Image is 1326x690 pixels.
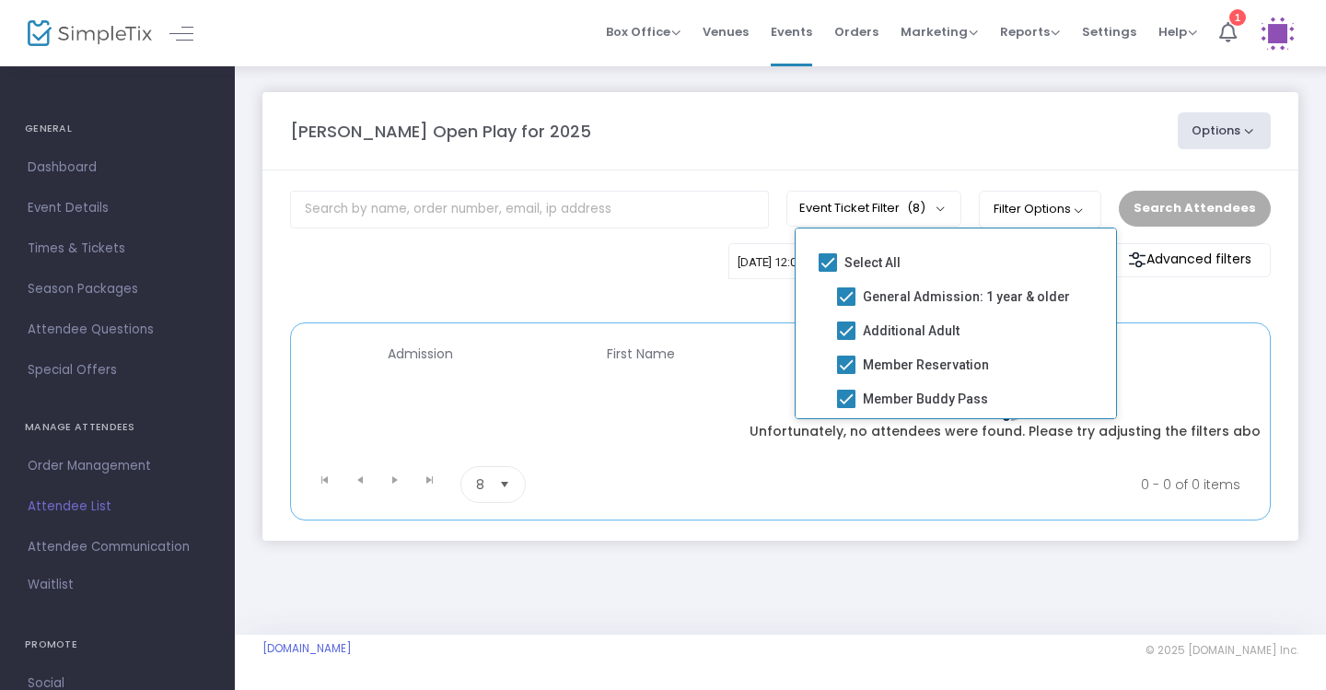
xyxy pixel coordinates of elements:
[863,286,1070,308] span: General Admission: 1 year & older
[1128,251,1146,269] img: filter
[907,201,925,216] span: (8)
[25,409,210,446] h4: MANAGE ATTENDEES
[863,354,989,376] span: Member Reservation
[28,454,207,478] span: Order Management
[1082,8,1136,55] span: Settings
[476,475,484,494] span: 8
[28,196,207,220] span: Event Details
[388,346,453,362] span: Admission
[28,495,207,519] span: Attendee List
[1109,243,1271,277] m-button: Advanced filters
[607,346,675,362] span: First Name
[300,333,1261,459] div: Data table
[979,191,1101,228] button: Filter Options
[28,277,207,301] span: Season Packages
[771,8,812,55] span: Events
[290,191,769,228] input: Search by name, order number, email, ip address
[1178,112,1272,149] button: Options
[1229,9,1246,26] div: 1
[25,111,210,147] h4: GENERAL
[1158,23,1197,41] span: Help
[28,318,207,342] span: Attendee Questions
[844,251,901,274] span: Select All
[262,641,352,656] a: [DOMAIN_NAME]
[863,388,988,410] span: Member Buddy Pass
[901,23,978,41] span: Marketing
[1000,23,1060,41] span: Reports
[290,119,591,144] m-panel-title: [PERSON_NAME] Open Play for 2025
[834,8,878,55] span: Orders
[606,23,680,41] span: Box Office
[708,466,1240,503] kendo-pager-info: 0 - 0 of 0 items
[738,255,985,269] span: [DATE] 12:00 PM - [DATE] 2:00 PM • 0 attendees
[492,467,518,502] button: Select
[28,576,74,594] span: Waitlist
[28,237,207,261] span: Times & Tickets
[703,8,749,55] span: Venues
[28,535,207,559] span: Attendee Communication
[28,358,207,382] span: Special Offers
[1146,643,1298,658] span: © 2025 [DOMAIN_NAME] Inc.
[786,191,961,226] button: Event Ticket Filter(8)
[863,320,960,342] span: Additional Adult
[28,156,207,180] span: Dashboard
[25,626,210,663] h4: PROMOTE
